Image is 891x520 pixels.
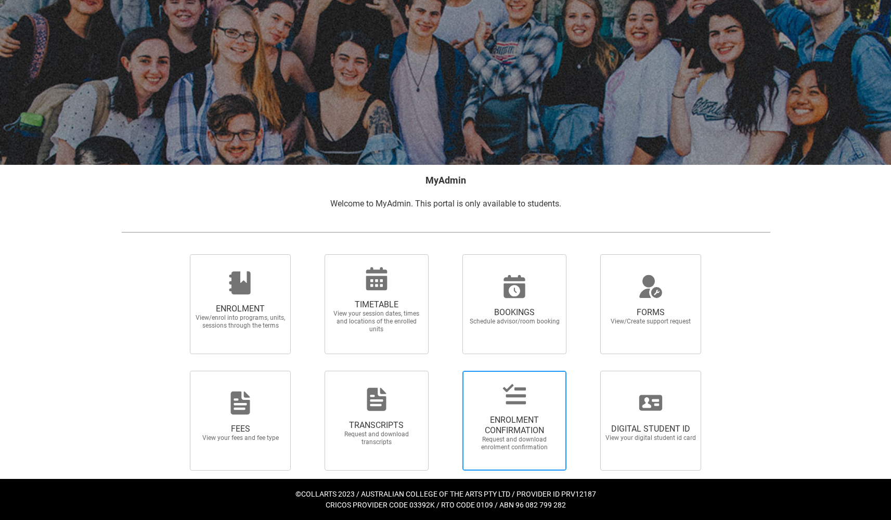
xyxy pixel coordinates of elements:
[469,318,560,326] span: Schedule advisor/room booking
[195,434,286,442] span: View your fees and fee type
[331,300,422,310] span: TIMETABLE
[469,415,560,436] span: ENROLMENT CONFIRMATION
[469,307,560,318] span: BOOKINGS
[605,318,696,326] span: View/Create support request
[331,431,422,446] span: Request and download transcripts
[121,173,770,187] h2: MyAdmin
[469,436,560,451] span: Request and download enrolment confirmation
[330,199,561,209] span: Welcome to MyAdmin. This portal is only available to students.
[195,304,286,314] span: ENROLMENT
[195,424,286,434] span: FEES
[331,310,422,333] span: View your session dates, times and locations of the enrolled units
[605,434,696,442] span: View your digital student id card
[605,424,696,434] span: DIGITAL STUDENT ID
[605,307,696,318] span: FORMS
[195,314,286,330] span: View/enrol into programs, units, sessions through the terms
[331,420,422,431] span: TRANSCRIPTS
